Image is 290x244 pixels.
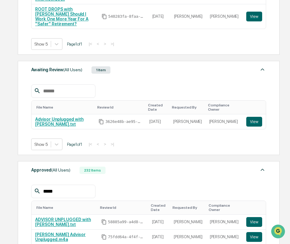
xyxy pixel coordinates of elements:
[67,142,82,147] span: Page 1 of 1
[31,66,82,74] div: Awaiting Review
[206,215,243,230] td: [PERSON_NAME]
[149,4,170,29] td: [DATE]
[31,166,70,174] div: Approved
[87,41,94,46] button: |<
[108,14,145,19] span: 540283fa-8faa-457a-8dfa-199e6ea518c2
[12,89,39,95] span: Data Lookup
[35,7,88,26] a: ROOT DROPS with [PERSON_NAME] Should I Work One More Year For A "Safer" Retirement?
[97,105,143,109] div: Toggle SortBy
[95,142,101,147] button: <
[4,86,41,97] a: 🔎Data Lookup
[50,77,76,83] span: Attestations
[87,142,94,147] button: |<
[151,203,168,212] div: Toggle SortBy
[172,105,203,109] div: Toggle SortBy
[102,142,108,147] button: >
[100,205,146,210] div: Toggle SortBy
[21,47,100,53] div: Start new chat
[206,114,243,129] td: [PERSON_NAME]
[104,49,111,56] button: Start new chat
[102,14,107,19] span: Copy Id
[247,205,263,210] div: Toggle SortBy
[95,41,101,46] button: <
[101,234,107,240] span: Copy Id
[259,66,266,73] img: caret
[206,4,243,29] td: [PERSON_NAME]
[246,12,262,21] button: View
[109,41,116,46] button: >|
[61,104,74,108] span: Pylon
[21,53,77,58] div: We're available if you need us!
[35,117,84,127] a: Advisor Unplugged with [PERSON_NAME].txt
[36,105,92,109] div: Toggle SortBy
[170,4,206,29] td: [PERSON_NAME]
[108,220,145,224] span: 58885a99-a4d8-446e-b1a8-23eda2e6c972
[246,117,262,127] button: View
[6,47,17,58] img: 1746055101610-c473b297-6a78-478c-a979-82029cc54cd1
[169,114,206,129] td: [PERSON_NAME]
[105,119,142,124] span: 3626e48b-ae95-4c59-bb36-3fbf64c80317
[35,232,86,242] a: [PERSON_NAME] Advisor Unplugged.m4a
[91,66,110,74] div: 1 Item
[173,205,204,210] div: Toggle SortBy
[42,75,78,86] a: 🗄️Attestations
[246,217,262,227] button: View
[148,215,170,230] td: [DATE]
[6,13,111,23] p: How can we help?
[246,232,262,242] button: View
[170,215,206,230] td: [PERSON_NAME]
[44,78,49,83] div: 🗄️
[43,103,74,108] a: Powered byPylon
[109,142,116,147] button: >|
[6,78,11,83] div: 🖐️
[148,103,167,112] div: Toggle SortBy
[247,105,263,109] div: Toggle SortBy
[99,119,104,124] span: Copy Id
[270,224,287,240] iframe: Open customer support
[63,67,82,72] span: (All Users)
[208,103,240,112] div: Toggle SortBy
[259,166,266,173] img: caret
[102,41,108,46] button: >
[108,235,145,239] span: 75fdd64a-4f4f-4c57-8950-64bd350be416
[6,89,11,94] div: 🔎
[101,219,107,225] span: Copy Id
[67,42,82,46] span: Page 1 of 1
[51,168,70,172] span: (All Users)
[80,167,106,174] div: 232 Items
[4,75,42,86] a: 🖐️Preclearance
[146,114,169,129] td: [DATE]
[209,203,240,212] div: Toggle SortBy
[36,205,95,210] div: Toggle SortBy
[35,217,91,227] a: ADVISOR UNPLUGGED with [PERSON_NAME].txt
[12,77,39,83] span: Preclearance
